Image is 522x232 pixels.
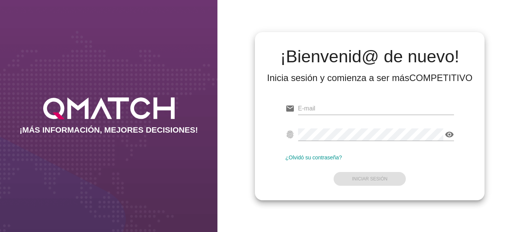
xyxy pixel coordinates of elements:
input: E-mail [298,102,454,115]
i: email [285,104,295,113]
div: Inicia sesión y comienza a ser más [267,72,473,84]
h2: ¡MÁS INFORMACIÓN, MEJORES DECISIONES! [19,125,198,135]
strong: COMPETITIVO [409,73,472,83]
h2: ¡Bienvenid@ de nuevo! [267,47,473,66]
i: fingerprint [285,130,295,139]
i: visibility [445,130,454,139]
a: ¿Olvidó su contraseña? [285,154,342,161]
